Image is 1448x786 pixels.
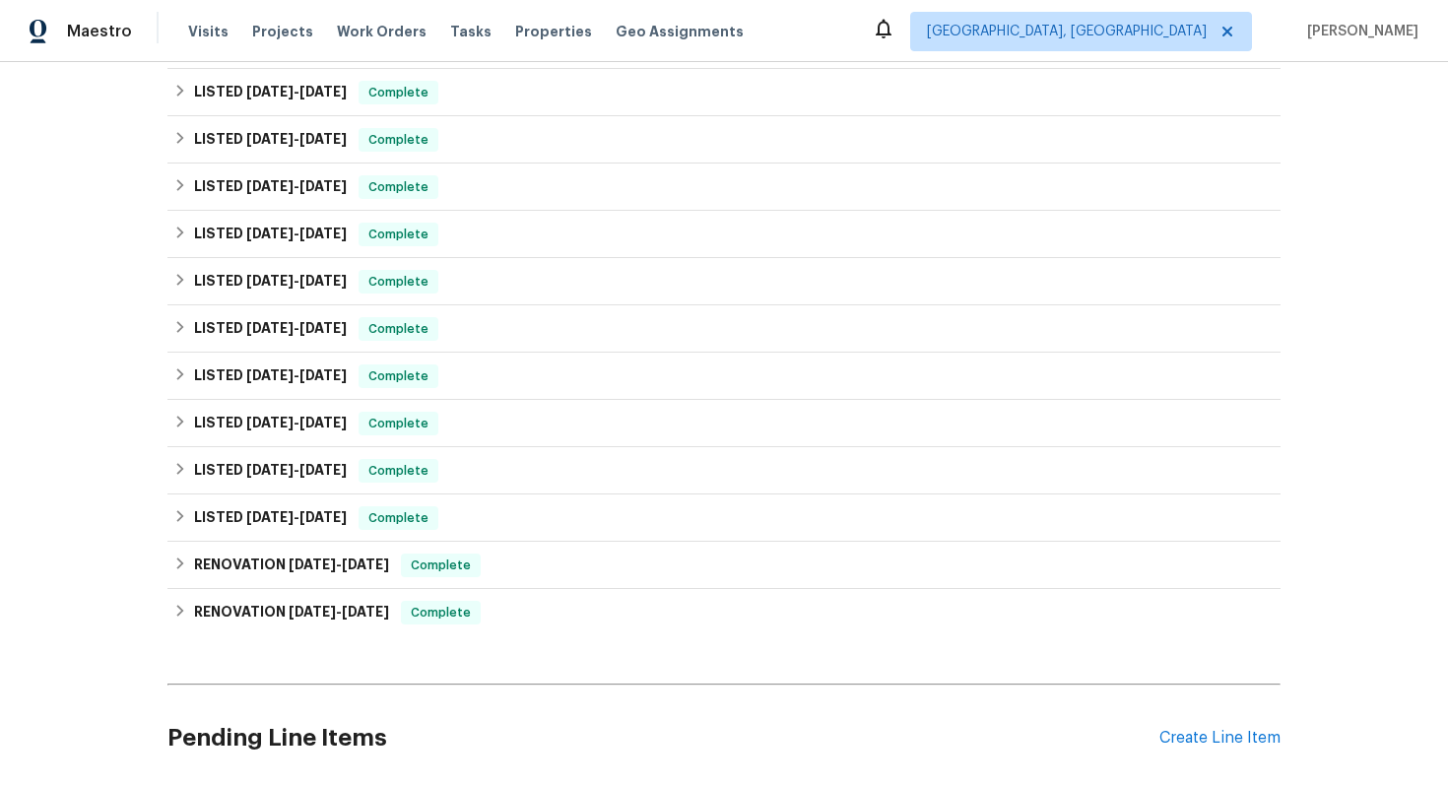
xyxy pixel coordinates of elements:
[194,223,347,246] h6: LISTED
[167,692,1159,784] h2: Pending Line Items
[194,270,347,294] h6: LISTED
[361,130,436,150] span: Complete
[299,179,347,193] span: [DATE]
[246,321,294,335] span: [DATE]
[361,83,436,102] span: Complete
[194,81,347,104] h6: LISTED
[246,416,347,429] span: -
[167,211,1281,258] div: LISTED [DATE]-[DATE]Complete
[342,605,389,619] span: [DATE]
[246,274,347,288] span: -
[67,22,132,41] span: Maestro
[246,132,347,146] span: -
[167,542,1281,589] div: RENOVATION [DATE]-[DATE]Complete
[246,510,347,524] span: -
[246,368,347,382] span: -
[246,85,294,98] span: [DATE]
[246,416,294,429] span: [DATE]
[167,589,1281,636] div: RENOVATION [DATE]-[DATE]Complete
[299,463,347,477] span: [DATE]
[1299,22,1418,41] span: [PERSON_NAME]
[450,25,492,38] span: Tasks
[167,116,1281,164] div: LISTED [DATE]-[DATE]Complete
[361,272,436,292] span: Complete
[246,227,294,240] span: [DATE]
[194,175,347,199] h6: LISTED
[299,416,347,429] span: [DATE]
[167,69,1281,116] div: LISTED [DATE]-[DATE]Complete
[361,508,436,528] span: Complete
[194,128,347,152] h6: LISTED
[361,225,436,244] span: Complete
[246,321,347,335] span: -
[246,227,347,240] span: -
[515,22,592,41] span: Properties
[246,463,347,477] span: -
[194,412,347,435] h6: LISTED
[289,605,389,619] span: -
[194,554,389,577] h6: RENOVATION
[361,319,436,339] span: Complete
[299,132,347,146] span: [DATE]
[289,557,336,571] span: [DATE]
[403,556,479,575] span: Complete
[246,179,294,193] span: [DATE]
[194,317,347,341] h6: LISTED
[299,85,347,98] span: [DATE]
[167,305,1281,353] div: LISTED [DATE]-[DATE]Complete
[167,494,1281,542] div: LISTED [DATE]-[DATE]Complete
[299,368,347,382] span: [DATE]
[194,459,347,483] h6: LISTED
[246,463,294,477] span: [DATE]
[246,132,294,146] span: [DATE]
[289,557,389,571] span: -
[167,447,1281,494] div: LISTED [DATE]-[DATE]Complete
[246,274,294,288] span: [DATE]
[299,227,347,240] span: [DATE]
[167,353,1281,400] div: LISTED [DATE]-[DATE]Complete
[246,85,347,98] span: -
[167,258,1281,305] div: LISTED [DATE]-[DATE]Complete
[246,510,294,524] span: [DATE]
[289,605,336,619] span: [DATE]
[246,179,347,193] span: -
[361,414,436,433] span: Complete
[299,321,347,335] span: [DATE]
[1159,729,1281,748] div: Create Line Item
[616,22,744,41] span: Geo Assignments
[342,557,389,571] span: [DATE]
[361,177,436,197] span: Complete
[188,22,229,41] span: Visits
[194,364,347,388] h6: LISTED
[403,603,479,622] span: Complete
[194,506,347,530] h6: LISTED
[361,366,436,386] span: Complete
[194,601,389,624] h6: RENOVATION
[927,22,1207,41] span: [GEOGRAPHIC_DATA], [GEOGRAPHIC_DATA]
[299,510,347,524] span: [DATE]
[337,22,427,41] span: Work Orders
[167,164,1281,211] div: LISTED [DATE]-[DATE]Complete
[252,22,313,41] span: Projects
[246,368,294,382] span: [DATE]
[167,400,1281,447] div: LISTED [DATE]-[DATE]Complete
[299,274,347,288] span: [DATE]
[361,461,436,481] span: Complete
